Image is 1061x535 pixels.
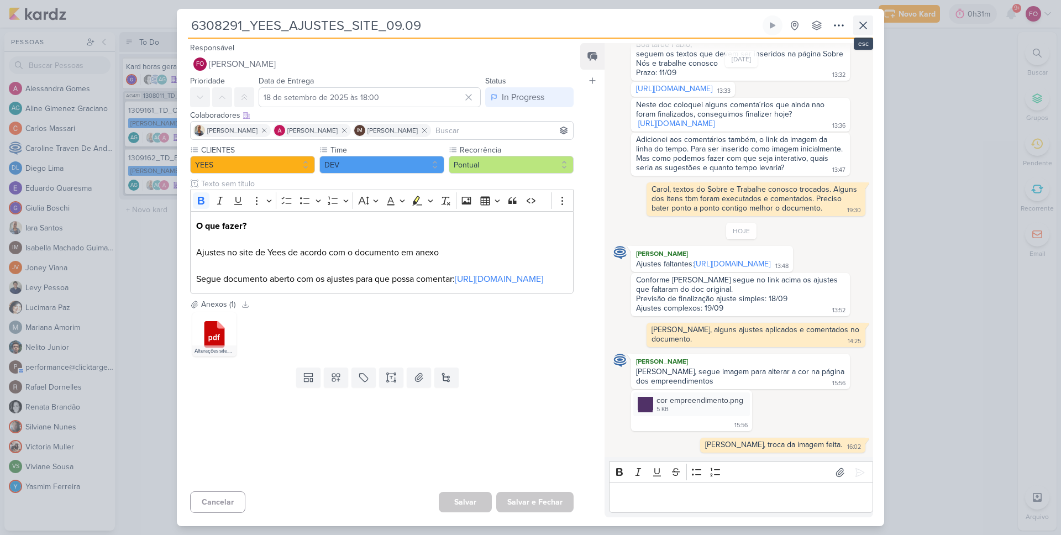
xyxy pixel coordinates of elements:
label: CLIENTES [200,144,315,156]
div: 16:02 [847,443,861,452]
span: [PERSON_NAME] [209,57,276,71]
label: Status [485,76,506,86]
div: Alterações site.pdf [192,345,237,356]
div: Anexos (1) [201,298,235,310]
span: [PERSON_NAME] [287,125,338,135]
label: Prioridade [190,76,225,86]
div: Editor toolbar [609,461,873,483]
div: Neste doc coloquei alguns comenta´rios que ainda nao foram finalizados, conseguimos finalizer hoje? [636,100,845,119]
a: [URL][DOMAIN_NAME] [636,84,712,93]
button: In Progress [485,87,574,107]
a: [URL][DOMAIN_NAME] [455,274,543,285]
div: Ajustes complexos: 19/09 [636,303,723,313]
div: 13:48 [775,262,789,271]
div: [PERSON_NAME] [633,248,791,259]
button: FO [PERSON_NAME] [190,54,574,74]
div: Ajustes faltantes: [636,259,770,269]
a: [URL][DOMAIN_NAME] [694,259,770,269]
div: Boa tarde Fábio, [636,40,845,49]
label: Time [329,144,444,156]
div: 14:25 [848,337,861,346]
div: Editor toolbar [190,190,574,211]
div: 5 KB [656,405,743,414]
img: Caroline Traven De Andrade [613,354,627,367]
p: Ajustes no site de Yees de acordo com o documento em anexo Segue documento aberto com os ajustes ... [196,219,568,286]
div: seguem os textos que devem ser inseridos na página Sobre Nós e trabalhe conosco [636,49,845,68]
div: Prazo: 11/09 [636,68,676,77]
div: 15:56 [832,379,845,388]
span: [PERSON_NAME] [207,125,258,135]
button: Cancelar [190,491,245,513]
input: Select a date [259,87,481,107]
div: 19:30 [847,206,861,215]
div: cor empreendimento.png [633,392,750,416]
img: Caroline Traven De Andrade [613,246,627,259]
div: Fabio Oliveira [193,57,207,71]
img: TCZ4dSeYtCJS00QfYayP5FAQkm7uuMDFk219yUHU.png [638,397,653,412]
button: YEES [190,156,315,174]
a: [URL][DOMAIN_NAME] [638,119,715,128]
div: 13:33 [717,87,731,96]
div: esc [854,38,873,50]
div: [PERSON_NAME], segue imagem para alterar a cor na página dos empreendimentos [636,367,847,386]
input: Texto sem título [199,178,574,190]
div: Colaboradores [190,109,574,121]
div: 13:36 [832,122,845,130]
input: Kard Sem Título [188,15,760,35]
div: Previsão de finalização ajuste simples: 18/09 [636,294,845,303]
strong: O que fazer? [196,221,246,232]
button: Pontual [449,156,574,174]
div: Adicionei aos comentários também, o link da imagem da linha do tempo. Para ser inserido como imag... [636,135,845,172]
p: IM [357,128,363,134]
img: Iara Santos [194,125,205,136]
div: In Progress [502,91,544,104]
label: Responsável [190,43,234,53]
div: 13:52 [832,306,845,315]
div: Conforme [PERSON_NAME] segue no link acima os ajustes que faltaram do doc original. [636,275,845,294]
span: [PERSON_NAME] [367,125,418,135]
div: Isabella Machado Guimarães [354,125,365,136]
div: [PERSON_NAME], troca da imagem feita. [705,440,842,449]
div: 15:56 [734,421,748,430]
div: [PERSON_NAME] [633,356,848,367]
div: Carol, textos do Sobre e Trabalhe conosco trocados. Alguns dos itens tbm foram executados e comen... [652,185,859,213]
label: Recorrência [459,144,574,156]
button: DEV [319,156,444,174]
div: 13:32 [832,71,845,80]
div: Editor editing area: main [609,482,873,513]
div: cor empreendimento.png [656,395,743,406]
div: 13:47 [832,166,845,175]
input: Buscar [433,124,571,137]
label: Data de Entrega [259,76,314,86]
div: [PERSON_NAME], alguns ajustes aplicados e comentados no documento. [652,325,862,344]
img: Alessandra Gomes [274,125,285,136]
p: FO [196,61,204,67]
div: Editor editing area: main [190,211,574,295]
div: Ligar relógio [768,21,777,30]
